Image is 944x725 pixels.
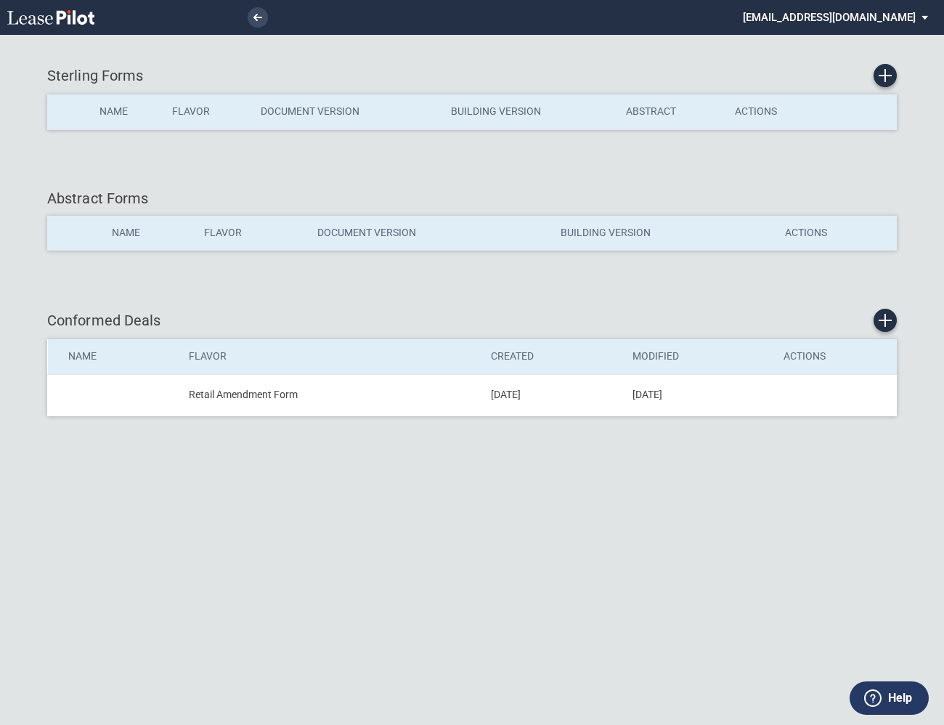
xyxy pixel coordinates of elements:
th: Actions [773,339,897,374]
td: [DATE] [622,374,773,416]
label: Help [888,689,912,708]
div: Abstract Forms [47,188,897,208]
th: Actions [725,94,821,129]
th: Abstract [616,94,725,129]
th: Name [48,339,179,374]
td: Retail Amendment Form [179,374,481,416]
th: Actions [775,216,897,251]
th: Document Version [307,216,550,251]
th: Flavor [179,339,481,374]
th: Document Version [251,94,441,129]
div: Sterling Forms [47,64,897,87]
th: Building Version [550,216,775,251]
th: Modified [622,339,773,374]
th: Flavor [194,216,307,251]
th: Flavor [162,94,251,129]
button: Help [850,681,929,715]
a: Create new Form [874,64,897,87]
a: Create new conformed deal [874,309,897,332]
th: Building Version [441,94,617,129]
th: Name [89,94,162,129]
td: [DATE] [481,374,622,416]
div: Conformed Deals [47,309,897,332]
th: Created [481,339,622,374]
th: Name [102,216,195,251]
